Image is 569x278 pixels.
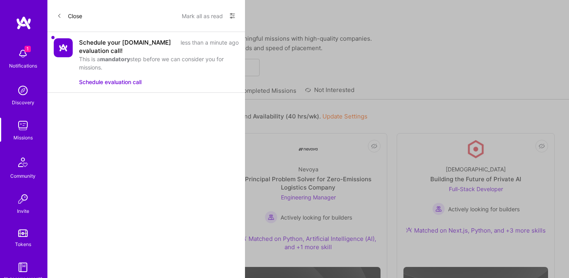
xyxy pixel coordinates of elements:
[15,240,31,248] div: Tokens
[13,153,32,172] img: Community
[15,83,31,98] img: discovery
[182,9,223,22] button: Mark all as read
[17,207,29,215] div: Invite
[57,9,82,22] button: Close
[181,38,239,55] div: less than a minute ago
[79,78,141,86] button: Schedule evaluation call
[18,229,28,237] img: tokens
[79,38,176,55] div: Schedule your [DOMAIN_NAME] evaluation call!
[10,172,36,180] div: Community
[100,56,130,62] b: mandatory
[15,191,31,207] img: Invite
[13,133,33,142] div: Missions
[16,16,32,30] img: logo
[15,118,31,133] img: teamwork
[54,38,73,57] img: Company Logo
[12,98,34,107] div: Discovery
[79,55,239,71] div: This is a step before we can consider you for missions.
[15,259,31,275] img: guide book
